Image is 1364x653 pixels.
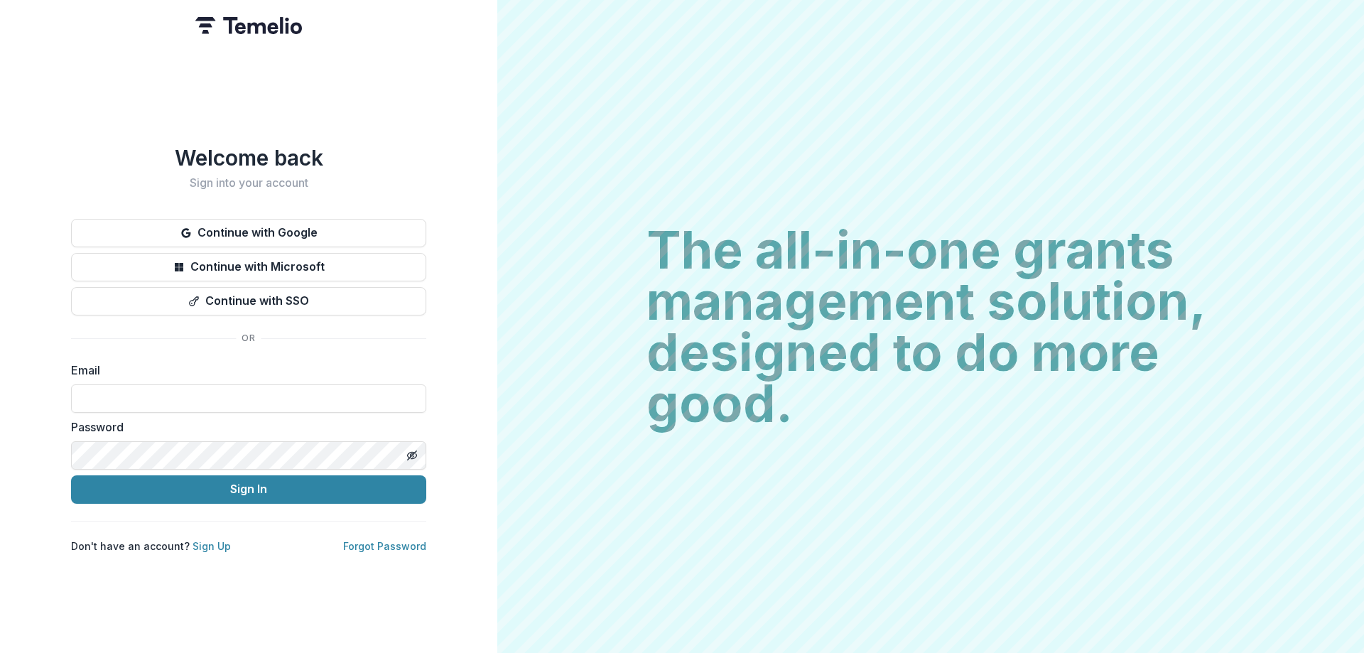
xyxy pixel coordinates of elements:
label: Email [71,362,418,379]
img: Temelio [195,17,302,34]
a: Sign Up [193,540,231,552]
a: Forgot Password [343,540,426,552]
label: Password [71,419,418,436]
button: Continue with Google [71,219,426,247]
button: Continue with Microsoft [71,253,426,281]
button: Toggle password visibility [401,444,423,467]
button: Sign In [71,475,426,504]
button: Continue with SSO [71,287,426,315]
h1: Welcome back [71,145,426,171]
h2: Sign into your account [71,176,426,190]
p: Don't have an account? [71,539,231,554]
